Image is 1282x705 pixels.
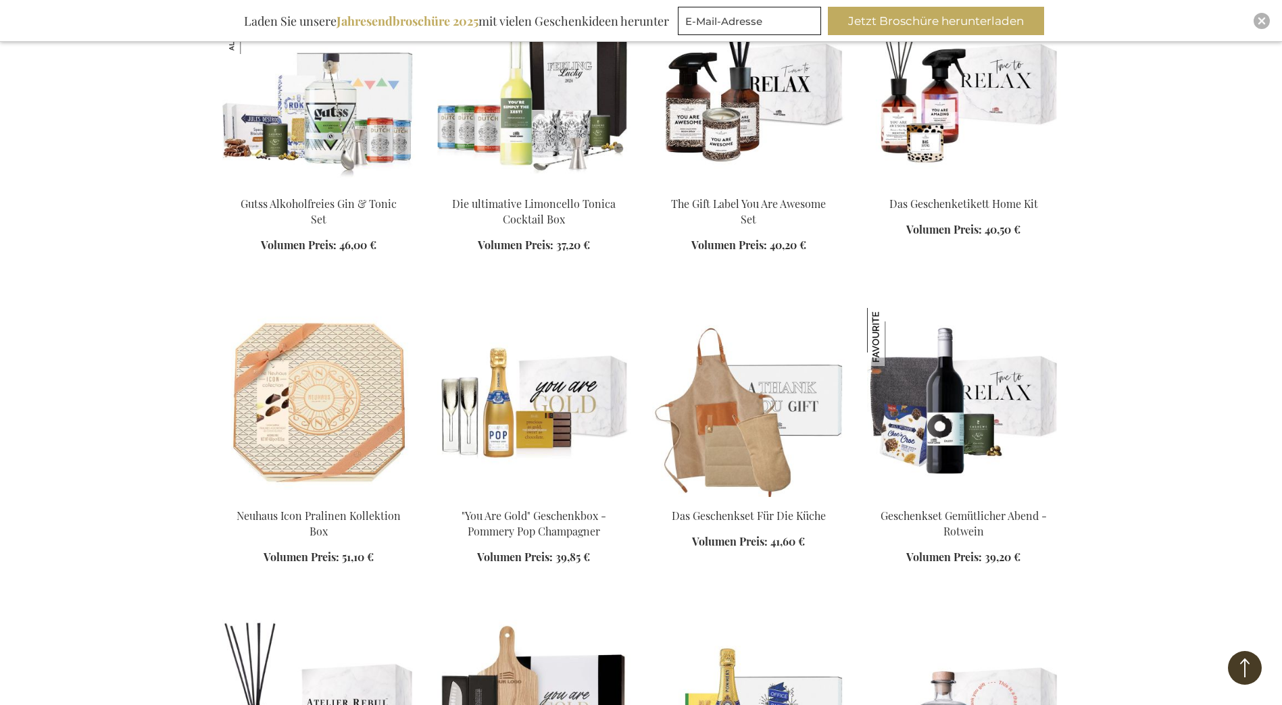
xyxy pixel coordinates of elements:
[222,492,416,504] a: Neuhaus Icon Pralinen Kollektion Box - Exclusive Business Gifts
[437,308,631,497] img: You Are Gold Gift Box - Pommery Pop Champagne
[652,180,845,192] a: The Gift Label You Are Awesome Set
[241,197,397,226] a: Gutss Alkoholfreies Gin & Tonic Set
[867,308,925,366] img: Geschenkset Gemütlicher Abend - Rotwein
[237,508,401,538] a: Neuhaus Icon Pralinen Kollektion Box
[770,238,806,252] span: 40,20 €
[437,492,631,504] a: You Are Gold Gift Box - Pommery Pop Champagne
[906,550,1020,565] a: Volumen Preis: 39,20 €
[339,238,376,252] span: 46,00 €
[1254,13,1270,29] div: Close
[478,238,590,253] a: Volumen Preis: 37,20 €
[342,550,374,564] span: 51,10 €
[222,180,416,192] a: Gutss Non-Alcoholic Gin & Tonic Set Gutss Alkoholfreies Gin & Tonic Set
[452,197,616,226] a: Die ultimative Limoncello Tonica Cocktail Box
[692,534,805,550] a: Volumen Preis: 41,60 €
[337,13,478,29] b: Jahresendbroschüre 2025
[477,550,553,564] span: Volumen Preis:
[691,238,806,253] a: Volumen Preis: 40,20 €
[261,238,376,253] a: Volumen Preis: 46,00 €
[867,308,1060,497] img: Personalised Red Wine - artistic design
[238,7,675,35] div: Laden Sie unsere mit vielen Geschenkideen herunter
[867,180,1060,192] a: The Gift Label Home Kit
[462,508,606,538] a: "You Are Gold" Geschenkbox - Pommery Pop Champagner
[691,238,767,252] span: Volumen Preis:
[889,197,1038,211] a: Das Geschenketikett Home Kit
[477,550,590,565] a: Volumen Preis: 39,85 €
[652,308,845,497] img: The Kitchen Gift Set
[867,492,1060,504] a: Personalised Red Wine - artistic design Geschenkset Gemütlicher Abend - Rotwein
[985,222,1020,236] span: 40,50 €
[985,550,1020,564] span: 39,20 €
[437,180,631,192] a: Ultimate Limoncello Tonica Cocktail Box
[906,550,982,564] span: Volumen Preis:
[556,238,590,252] span: 37,20 €
[556,550,590,564] span: 39,85 €
[828,7,1044,35] button: Jetzt Broschüre herunterladen
[1258,17,1266,25] img: Close
[478,238,553,252] span: Volumen Preis:
[770,534,805,548] span: 41,60 €
[692,534,768,548] span: Volumen Preis:
[652,492,845,504] a: The Kitchen Gift Set
[906,222,982,236] span: Volumen Preis:
[261,238,337,252] span: Volumen Preis:
[264,550,339,564] span: Volumen Preis:
[671,197,826,226] a: The Gift Label You Are Awesome Set
[222,308,416,497] img: Neuhaus Icon Pralinen Kollektion Box - Exclusive Business Gifts
[881,508,1047,538] a: Geschenkset Gemütlicher Abend - Rotwein
[678,7,825,39] form: marketing offers and promotions
[906,222,1020,238] a: Volumen Preis: 40,50 €
[264,550,374,565] a: Volumen Preis: 51,10 €
[672,508,826,523] a: Das Geschenkset Für Die Küche
[678,7,821,35] input: E-Mail-Adresse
